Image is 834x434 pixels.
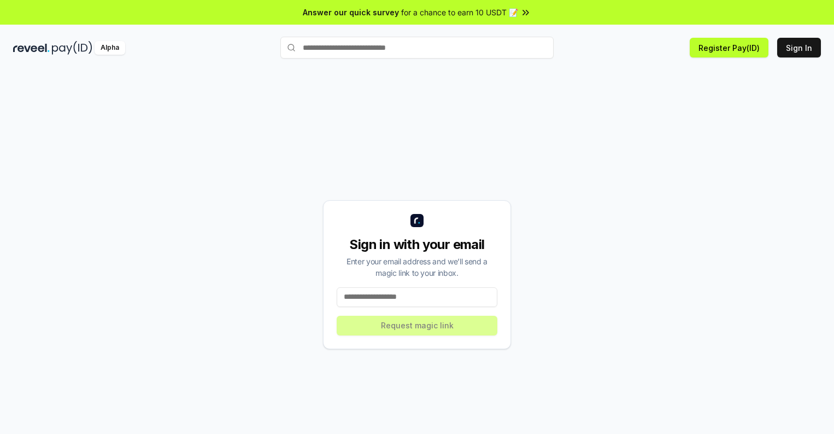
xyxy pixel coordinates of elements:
img: pay_id [52,41,92,55]
div: Alpha [95,41,125,55]
div: Enter your email address and we’ll send a magic link to your inbox. [337,256,497,279]
span: for a chance to earn 10 USDT 📝 [401,7,518,18]
img: logo_small [410,214,424,227]
img: reveel_dark [13,41,50,55]
button: Register Pay(ID) [690,38,768,57]
div: Sign in with your email [337,236,497,253]
span: Answer our quick survey [303,7,399,18]
button: Sign In [777,38,821,57]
